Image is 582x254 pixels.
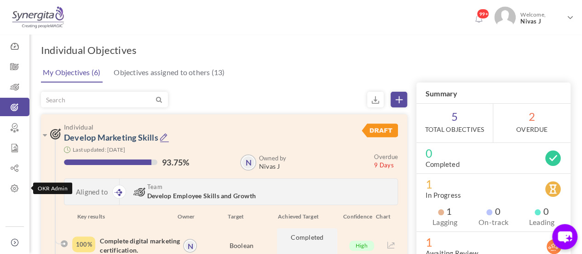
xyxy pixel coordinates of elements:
div: Confidence [336,212,371,221]
a: N [241,155,255,170]
span: 0 [486,207,500,216]
button: chat-button [552,224,577,249]
span: 0 [426,148,561,158]
input: Search [41,92,154,107]
span: Individual [64,124,320,130]
label: Leading [522,218,561,227]
a: N [184,240,196,252]
h1: Individual Objectives [41,44,137,57]
div: Target [196,212,266,221]
span: 0 [535,207,548,216]
span: 5 [416,104,493,142]
label: In Progress [426,190,461,200]
label: On-track [474,218,513,227]
span: Nivas J [259,163,287,170]
a: Photo Welcome,Nivas J [490,3,577,30]
span: Develop Employee Skills and Growth [147,192,256,200]
small: 9 Days [374,153,398,169]
div: Owner [172,212,196,221]
span: 2 [493,104,570,142]
span: Nivas J [520,18,564,25]
img: DraftStatus.svg [362,124,398,137]
label: Lagging [426,218,465,227]
div: Achieved Target [266,212,336,221]
div: Chart [371,212,399,221]
a: My Objectives (6) [40,63,103,83]
a: Edit Objective [160,132,169,144]
small: Export [367,92,384,107]
label: Total Objectives [425,125,484,134]
div: OKR Admin [33,183,72,194]
span: 99+ [477,9,489,19]
label: Completed [426,159,460,169]
h3: Summary [416,83,570,104]
a: Objectives assigned to others (13) [111,63,227,82]
span: 1 [438,207,452,216]
span: Team [147,183,319,190]
a: Create Objective [391,92,407,107]
div: Completed Percentage [72,236,95,252]
label: OverDue [516,125,547,134]
label: 93.75% [162,158,189,167]
a: Develop Marketing Skills [64,132,158,142]
a: Notifications [471,12,486,27]
small: Last updated: [DATE] [73,146,125,153]
div: Aligned to [64,179,120,205]
span: 1 [426,179,561,189]
span: Welcome, [516,6,566,30]
span: High [349,241,374,251]
b: Owned by [259,154,287,162]
span: 1 [426,237,561,247]
img: Photo [494,6,516,28]
img: Logo [11,6,65,29]
small: Overdue [374,153,398,160]
div: Key results [70,212,172,221]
